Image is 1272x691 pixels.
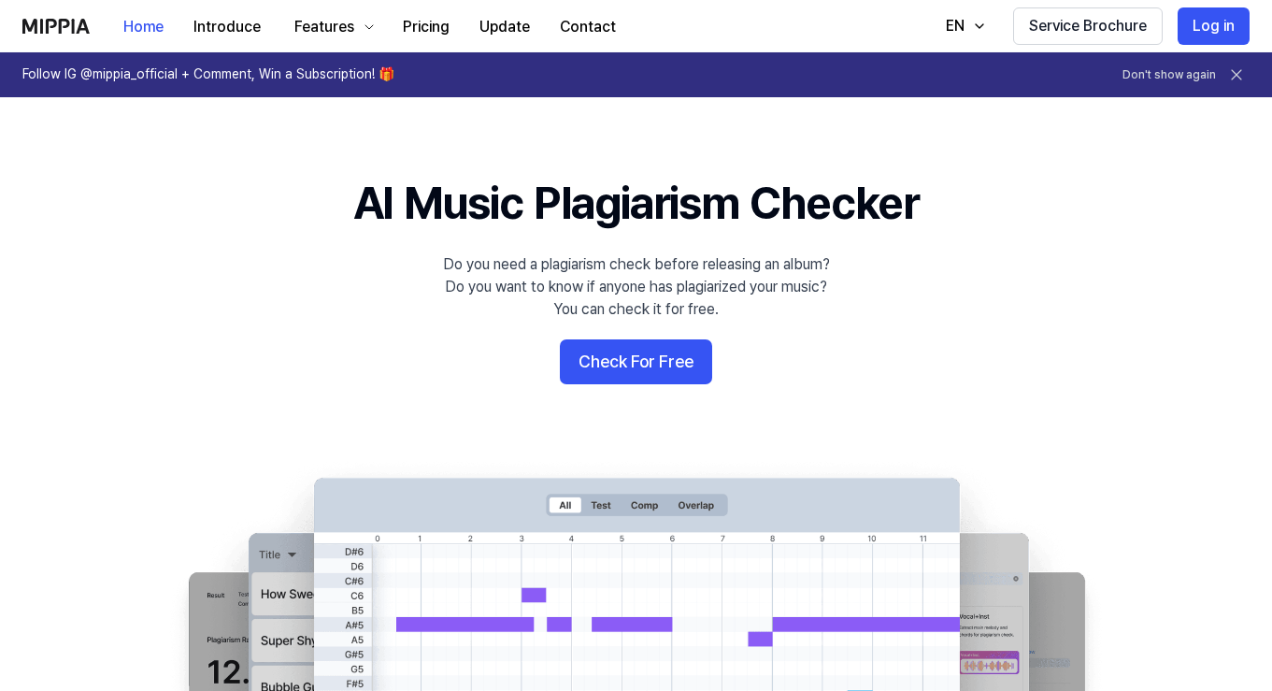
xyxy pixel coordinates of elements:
h1: AI Music Plagiarism Checker [353,172,919,235]
button: Don't show again [1122,67,1216,83]
button: EN [927,7,998,45]
img: logo [22,19,90,34]
div: Do you need a plagiarism check before releasing an album? Do you want to know if anyone has plagi... [443,253,830,321]
button: Check For Free [560,339,712,384]
button: Home [108,8,179,46]
h1: Follow IG @mippia_official + Comment, Win a Subscription! 🎁 [22,65,394,84]
button: Update [464,8,545,46]
div: EN [942,15,968,37]
button: Features [276,8,388,46]
button: Log in [1178,7,1250,45]
button: Introduce [179,8,276,46]
div: Features [291,16,358,38]
button: Pricing [388,8,464,46]
a: Home [108,1,179,52]
button: Contact [545,8,631,46]
button: Service Brochure [1013,7,1163,45]
a: Update [464,1,545,52]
